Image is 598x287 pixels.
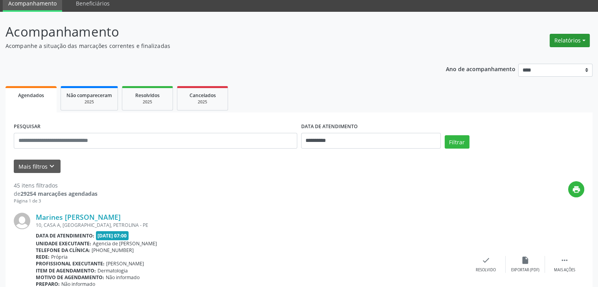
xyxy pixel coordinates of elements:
[190,92,216,99] span: Cancelados
[92,247,134,254] span: [PHONE_NUMBER]
[14,198,98,204] div: Página 1 de 3
[135,92,160,99] span: Resolvidos
[51,254,68,260] span: Própria
[36,240,91,247] b: Unidade executante:
[572,185,581,194] i: print
[106,274,140,281] span: Não informado
[36,274,104,281] b: Motivo de agendamento:
[128,99,167,105] div: 2025
[482,256,490,265] i: check
[36,260,105,267] b: Profissional executante:
[14,213,30,229] img: img
[14,189,98,198] div: de
[554,267,575,273] div: Mais ações
[14,121,40,133] label: PESQUISAR
[6,42,416,50] p: Acompanhe a situação das marcações correntes e finalizadas
[18,92,44,99] span: Agendados
[36,267,96,274] b: Item de agendamento:
[183,99,222,105] div: 2025
[476,267,496,273] div: Resolvido
[36,247,90,254] b: Telefone da clínica:
[6,22,416,42] p: Acompanhamento
[550,34,590,47] button: Relatórios
[14,160,61,173] button: Mais filtroskeyboard_arrow_down
[446,64,515,74] p: Ano de acompanhamento
[445,135,469,149] button: Filtrar
[511,267,539,273] div: Exportar (PDF)
[568,181,584,197] button: print
[14,181,98,189] div: 45 itens filtrados
[301,121,358,133] label: DATA DE ATENDIMENTO
[560,256,569,265] i: 
[521,256,530,265] i: insert_drive_file
[36,222,466,228] div: 10, CASA A, [GEOGRAPHIC_DATA], PETROLINA - PE
[96,231,129,240] span: [DATE] 07:00
[48,162,56,171] i: keyboard_arrow_down
[98,267,128,274] span: Dermatologia
[66,99,112,105] div: 2025
[93,240,157,247] span: Agencia de [PERSON_NAME]
[36,232,94,239] b: Data de atendimento:
[66,92,112,99] span: Não compareceram
[20,190,98,197] strong: 29254 marcações agendadas
[36,213,121,221] a: Marines [PERSON_NAME]
[106,260,144,267] span: [PERSON_NAME]
[36,254,50,260] b: Rede:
